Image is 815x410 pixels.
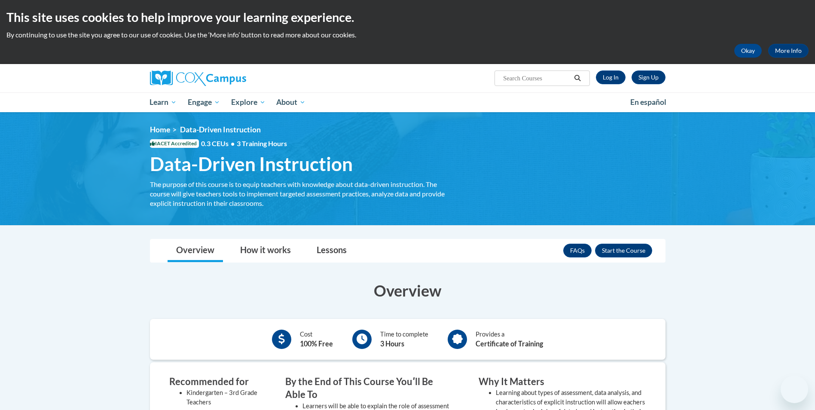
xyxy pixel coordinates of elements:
span: Data-Driven Instruction [150,153,353,175]
li: Kindergarten – 3rd Grade Teachers [186,388,259,407]
span: 3 Training Hours [237,139,287,147]
a: En español [625,93,672,111]
span: About [276,97,305,107]
span: 0.3 CEUs [201,139,287,148]
span: Engage [188,97,220,107]
div: Provides a [476,330,543,349]
a: Engage [182,92,226,112]
h3: Why It Matters [479,375,646,389]
a: Register [632,70,665,84]
img: Cox Campus [150,70,246,86]
p: By continuing to use the site you agree to our use of cookies. Use the ‘More info’ button to read... [6,30,809,40]
iframe: Button to launch messaging window [781,376,808,403]
span: • [231,139,235,147]
div: Time to complete [380,330,428,349]
a: Log In [596,70,626,84]
a: Lessons [308,239,355,262]
a: Explore [226,92,271,112]
span: En español [630,98,666,107]
span: Learn [150,97,177,107]
span: Data-Driven Instruction [180,125,261,134]
h2: This site uses cookies to help improve your learning experience. [6,9,809,26]
a: More Info [768,44,809,58]
h3: Recommended for [169,375,259,389]
div: Cost [300,330,333,349]
i:  [574,75,581,82]
a: How it works [232,239,299,262]
button: Okay [734,44,762,58]
h3: By the End of This Course Youʹll Be Able To [285,375,453,402]
div: Main menu [137,92,678,112]
b: Certificate of Training [476,340,543,348]
div: The purpose of this course is to equip teachers with knowledge about data-driven instruction. The... [150,180,446,208]
b: 3 Hours [380,340,404,348]
h3: Overview [150,280,665,301]
b: 100% Free [300,340,333,348]
a: Overview [168,239,223,262]
span: Explore [231,97,266,107]
a: Learn [144,92,183,112]
a: Cox Campus [150,70,313,86]
button: Search [571,73,584,83]
input: Search Courses [502,73,571,83]
button: Enroll [595,244,652,257]
a: About [271,92,311,112]
span: IACET Accredited [150,139,199,148]
a: FAQs [563,244,592,257]
a: Home [150,125,170,134]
